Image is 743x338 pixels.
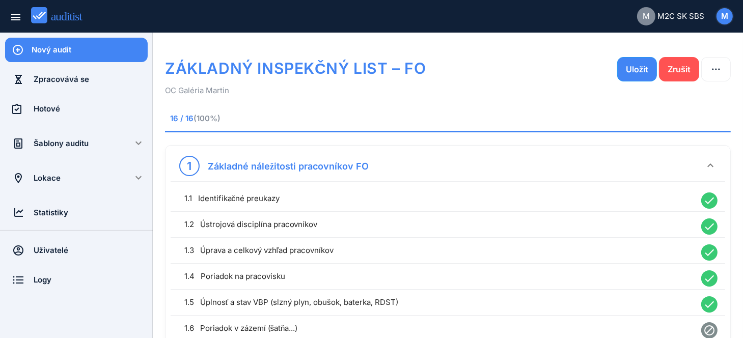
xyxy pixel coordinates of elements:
[668,63,691,75] div: Zrušit
[5,97,148,121] a: Hotové
[184,296,696,308] div: 1.5 Úplnosť a stav VBP (slzný plyn, obušok, baterka, RDST)
[34,173,119,184] div: Lokace
[5,67,148,92] a: Zpracovává se
[31,7,92,24] img: auditist_logo_new.svg
[643,11,650,22] span: M
[165,86,731,96] p: OC Galéria Martin
[165,55,505,81] h1: ZÁKLADNÝ INSPEKČNÝ LIST – FO
[701,244,718,261] i: done
[34,245,148,256] div: Uživatelé
[701,270,718,287] i: done
[657,11,704,22] span: M2C SK SBS
[208,161,369,172] strong: Základné náležitosti pracovníkov FO
[34,207,148,218] div: Statistiky
[5,166,119,190] a: Lokace
[187,158,192,174] div: 1
[701,296,718,313] i: done
[626,63,648,75] div: Uložit
[34,103,148,115] div: Hotové
[170,113,348,124] span: 16 / 16
[184,270,696,283] div: 1.4 Poriadok na pracovisku
[5,238,148,263] a: Uživatelé
[5,268,148,292] a: Logy
[132,172,145,184] i: keyboard_arrow_down
[184,192,696,205] div: 1.1 Identifikačné preukazy
[34,274,148,286] div: Logy
[184,244,696,257] div: 1.3 Úprava a celkový vzhľad pracovníkov
[194,114,221,123] span: (100%)
[704,159,717,172] i: keyboard_arrow_down
[617,57,657,81] button: Uložit
[184,218,696,231] div: 1.2 Ústrojová disciplína pracovníkov
[34,138,119,149] div: Šablony auditu
[10,11,22,23] i: menu
[701,192,718,209] i: done
[659,57,699,81] button: Zrušit
[184,322,696,334] div: 1.6 Poriadok v zázemí (šatňa...)
[721,11,728,22] span: M
[716,7,734,25] button: M
[5,201,148,225] a: Statistiky
[32,44,148,55] div: Nový audit
[701,218,718,235] i: done
[5,131,119,156] a: Šablony auditu
[132,137,145,149] i: keyboard_arrow_down
[34,74,148,85] div: Zpracovává se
